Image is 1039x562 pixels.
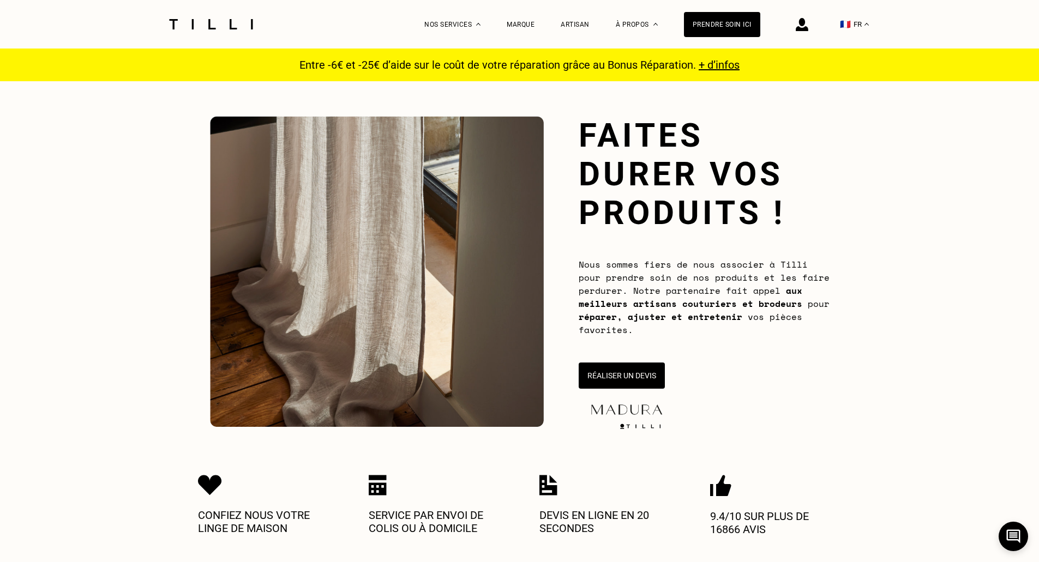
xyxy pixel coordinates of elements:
p: Confiez nous votre linge de maison [198,509,329,535]
img: icône connexion [796,18,808,31]
img: maduraLogo-5877f563076e9857a9763643b83271db.png [588,402,665,417]
img: Icon [710,475,731,497]
img: menu déroulant [864,23,869,26]
a: + d’infos [699,58,740,71]
p: Service par envoi de colis ou à domicile [369,509,500,535]
img: Logo du service de couturière Tilli [165,19,257,29]
a: Marque [507,21,534,28]
p: Devis en ligne en 20 secondes [539,509,670,535]
b: réparer, ajuster et entretenir [579,310,742,323]
span: Nous sommes fiers de nous associer à Tilli pour prendre soin de nos produits et les faire perdure... [579,258,830,336]
a: Prendre soin ici [684,12,760,37]
img: Icon [369,475,387,495]
p: Entre -6€ et -25€ d’aide sur le coût de votre réparation grâce au Bonus Réparation. [293,58,746,71]
img: logo Tilli [616,424,665,429]
img: Menu déroulant [476,23,481,26]
h1: Faites durer vos produits ! [579,116,830,232]
img: Icon [539,475,557,495]
span: 🇫🇷 [840,19,851,29]
p: 9.4/10 sur plus de 16866 avis [710,510,841,536]
img: Icon [198,475,222,495]
img: Menu déroulant à propos [653,23,658,26]
button: Réaliser un devis [579,362,665,389]
b: aux meilleurs artisans couturiers et brodeurs [579,284,802,310]
a: Artisan [561,21,590,28]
